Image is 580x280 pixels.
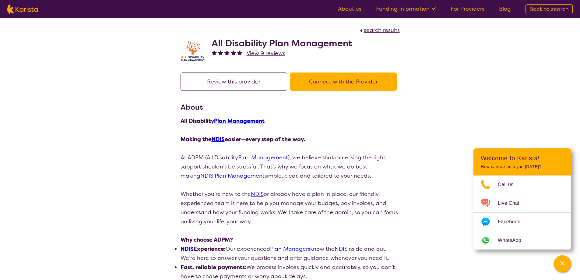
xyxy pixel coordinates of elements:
[181,136,305,143] strong: Making the easier—every step of the way.
[231,50,236,55] img: fullstar
[247,50,285,57] span: View 9 reviews
[181,245,226,253] strong: Experience:
[270,245,310,253] a: Plan Managers
[214,117,265,125] a: Plan Management
[212,136,225,143] a: NDIS
[237,50,242,55] img: fullstar
[526,4,573,14] a: Back to search
[218,50,223,55] img: fullstar
[224,50,230,55] img: fullstar
[498,217,527,226] span: Facebook
[473,175,571,250] ul: Choose channel
[212,50,217,55] img: fullstar
[200,172,213,179] a: NDIS
[335,245,347,253] a: NDIS
[338,5,361,12] a: About us
[215,172,265,179] a: Plan Management
[181,102,400,113] h3: About
[498,199,527,208] span: Live Chat
[238,154,288,161] a: Plan Management
[290,73,397,91] button: Connect with the Provider
[290,78,400,85] a: Connect with the Provider
[181,190,400,226] p: Whether you’re new to the or already have a plan in place, our friendly, experienced team is here...
[376,5,436,12] a: Funding Information
[499,5,511,12] a: Blog
[481,164,564,169] p: How can we help you [DATE]?
[181,40,205,63] img: at5vqv0lot2lggohlylh.jpg
[554,255,571,272] button: Channel Menu
[364,27,400,34] span: search results
[181,236,233,243] strong: Why choose ADPM?
[181,73,287,91] button: Review this provider
[498,236,529,245] span: WhatsApp
[181,78,290,85] a: Review this provider
[498,180,521,189] span: Call us
[181,264,246,271] strong: Fast, reliable payments:
[529,5,569,13] span: Back to search
[181,244,400,263] li: Our experienced know the inside and out. We’re here to answer your questions and offer guidance w...
[473,148,571,250] div: Channel Menu
[251,190,264,198] a: NDIS
[181,117,265,125] strong: All Disability
[481,154,564,162] h2: Welcome to Karista!
[7,5,38,14] img: Karista logo
[181,153,400,180] p: At ADPM (All Disability ), we believe that accessing the right support shouldn’t be stressful. Th...
[473,231,571,250] a: Web link opens in a new tab.
[358,27,400,34] a: search results
[212,38,352,49] h2: All Disability Plan Management
[181,245,194,253] a: NDIS
[451,5,484,12] a: For Providers
[247,49,285,58] a: View 9 reviews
